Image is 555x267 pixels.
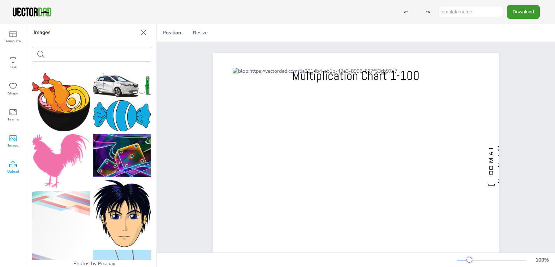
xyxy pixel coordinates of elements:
span: Shape [8,90,18,96]
span: Multiplication Chart 1-100 [292,68,420,84]
button: Resize [190,27,211,39]
span: Position [161,29,182,36]
img: boy-38262_150.png [93,180,151,247]
span: [DOMAIN_NAME] [487,141,513,186]
span: Text [10,64,17,70]
p: Images [34,24,138,41]
div: 100 % [533,257,551,263]
img: cock-1893885_150.png [32,134,90,188]
span: Template [5,38,21,44]
a: Pixabay [98,260,115,267]
input: template name [439,7,503,17]
img: given-67935_150.jpg [93,134,151,177]
img: car-3321668_150.png [93,73,151,97]
img: VectorDad-1.png [12,7,52,17]
span: Image [8,143,18,148]
img: noodle-3899206_150.png [32,73,90,131]
button: Download [507,5,540,18]
span: Frame [8,116,18,122]
div: Photos by [26,260,156,267]
span: Upload [7,169,19,174]
img: candy-6887678_150.png [93,100,151,131]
